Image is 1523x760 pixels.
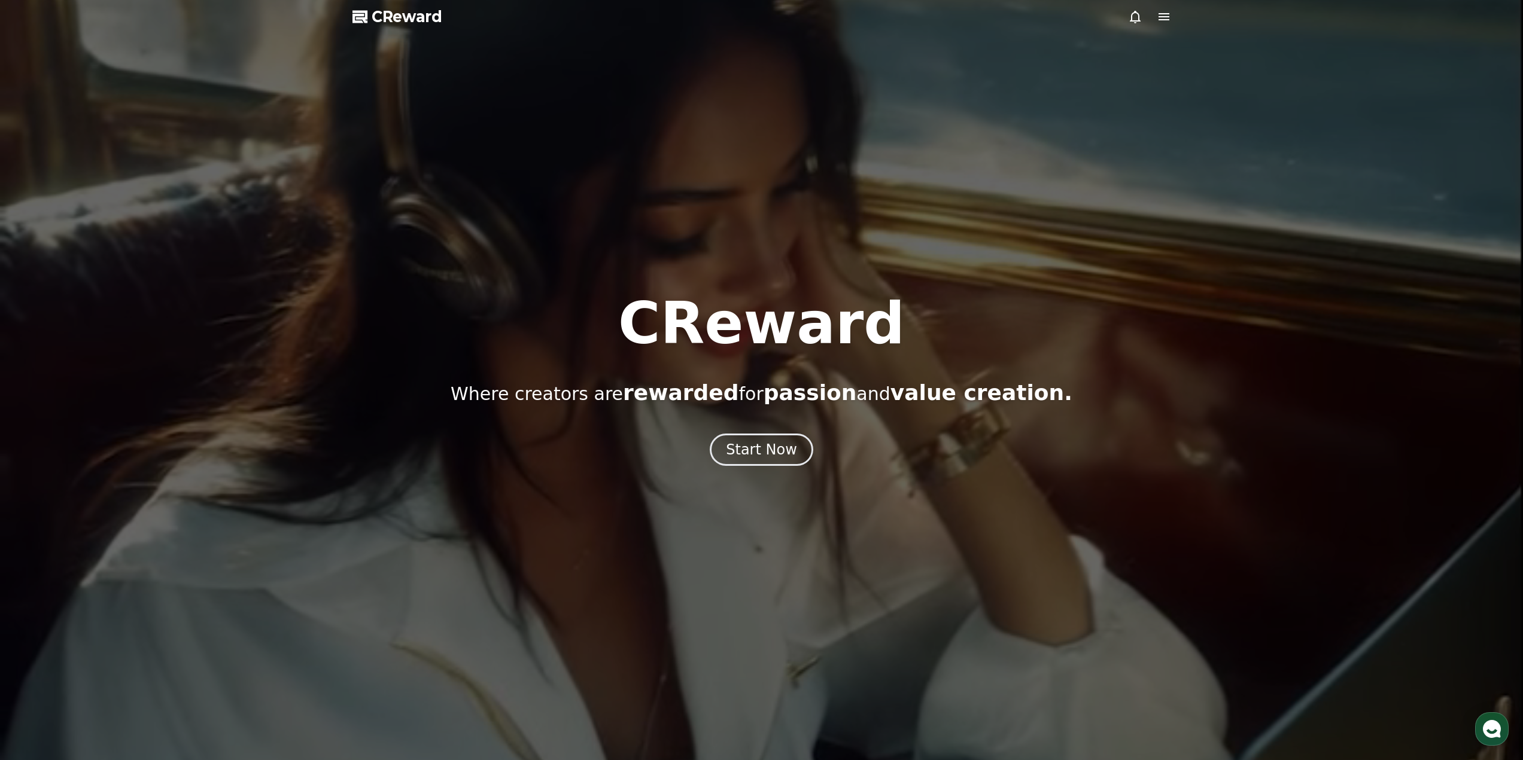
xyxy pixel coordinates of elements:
a: Start Now [710,445,813,457]
a: Settings [154,379,230,409]
span: Messages [99,398,135,407]
span: Settings [177,397,206,407]
span: value creation. [890,380,1072,405]
span: CReward [372,7,442,26]
span: Home [31,397,51,407]
a: Home [4,379,79,409]
span: passion [764,380,857,405]
a: CReward [352,7,442,26]
p: Where creators are for and [451,381,1072,405]
a: Messages [79,379,154,409]
button: Start Now [710,434,813,466]
div: Start Now [726,440,797,459]
h1: CReward [618,295,905,352]
span: rewarded [623,380,738,405]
